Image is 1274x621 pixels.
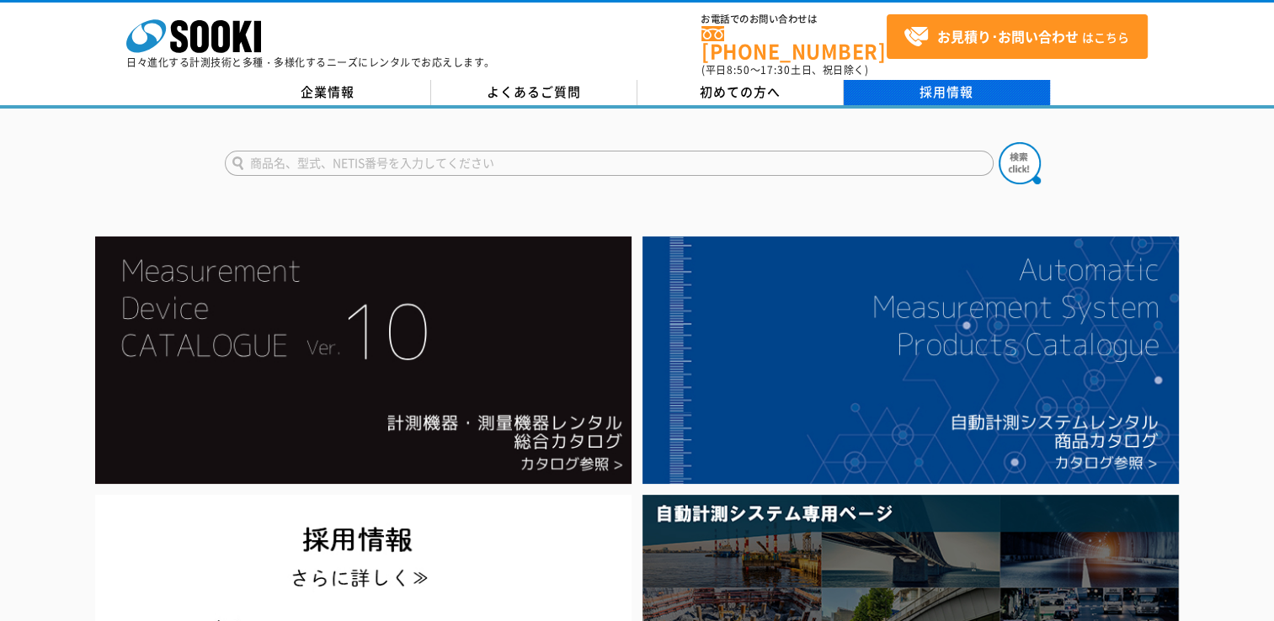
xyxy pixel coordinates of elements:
[431,80,637,105] a: よくあるご質問
[701,26,887,61] a: [PHONE_NUMBER]
[700,82,781,101] span: 初めての方へ
[126,57,495,67] p: 日々進化する計測技術と多種・多様化するニーズにレンタルでお応えします。
[844,80,1050,105] a: 採用情報
[637,80,844,105] a: 初めての方へ
[701,62,868,77] span: (平日 ～ 土日、祝日除く)
[999,142,1041,184] img: btn_search.png
[727,62,750,77] span: 8:50
[701,14,887,24] span: お電話でのお問い合わせは
[937,26,1079,46] strong: お見積り･お問い合わせ
[95,236,632,484] img: Catalog Ver10
[887,14,1148,59] a: お見積り･お問い合わせはこちら
[225,151,994,176] input: 商品名、型式、NETIS番号を入力してください
[642,236,1179,484] img: 自動計測システムカタログ
[225,80,431,105] a: 企業情報
[904,24,1129,50] span: はこちら
[760,62,791,77] span: 17:30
